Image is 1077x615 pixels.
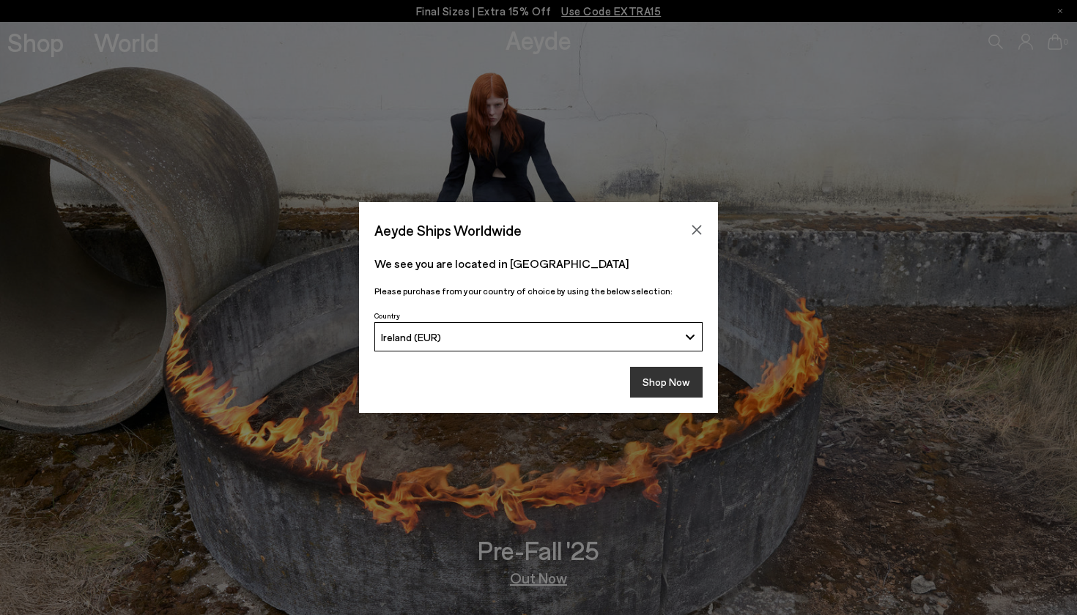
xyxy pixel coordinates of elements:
[630,367,703,398] button: Shop Now
[374,284,703,298] p: Please purchase from your country of choice by using the below selection:
[381,331,441,343] span: Ireland (EUR)
[686,219,708,241] button: Close
[374,217,522,243] span: Aeyde Ships Worldwide
[374,311,400,320] span: Country
[374,255,703,272] p: We see you are located in [GEOGRAPHIC_DATA]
